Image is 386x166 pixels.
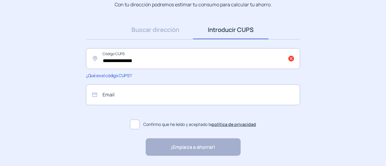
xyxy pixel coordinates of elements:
p: Con tu dirección podremos estimar tu consumo para calcular tu ahorro. [115,1,272,8]
a: política de privacidad [212,121,256,127]
a: Introducir CUPS [193,20,268,39]
span: ¿Qué es el código CUPS? [86,73,131,78]
span: Confirmo que he leído y aceptado la [143,121,256,128]
a: Buscar dirección [118,20,193,39]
